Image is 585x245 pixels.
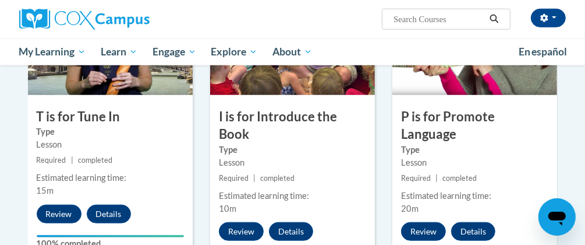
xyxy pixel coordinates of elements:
[28,108,193,126] h3: T is for Tune In
[219,174,249,183] span: Required
[519,45,568,58] span: En español
[12,38,94,65] a: My Learning
[219,156,366,169] div: Lesson
[443,174,477,183] span: completed
[37,235,184,237] div: Your progress
[211,45,257,59] span: Explore
[260,174,295,183] span: completed
[219,204,236,213] span: 10m
[435,174,438,183] span: |
[401,222,446,241] button: Review
[37,185,54,195] span: 15m
[401,204,419,213] span: 20m
[87,205,131,223] button: Details
[145,38,204,65] a: Engage
[219,222,264,241] button: Review
[219,143,366,156] label: Type
[272,45,312,59] span: About
[401,174,431,183] span: Required
[19,9,150,30] img: Cox Campus
[37,138,184,151] div: Lesson
[203,38,265,65] a: Explore
[451,222,495,241] button: Details
[265,38,320,65] a: About
[71,156,73,164] span: |
[210,108,375,144] h3: I is for Introduce the Book
[392,108,557,144] h3: P is for Promote Language
[37,125,184,138] label: Type
[219,190,366,202] div: Estimated learning time:
[401,156,548,169] div: Lesson
[19,45,86,59] span: My Learning
[401,190,548,202] div: Estimated learning time:
[269,222,313,241] button: Details
[531,9,566,27] button: Account Settings
[153,45,196,59] span: Engage
[37,156,66,164] span: Required
[392,12,485,26] input: Search Courses
[538,198,576,236] iframe: Button to launch messaging window
[101,45,137,59] span: Learn
[37,171,184,184] div: Estimated learning time:
[10,38,575,65] div: Main menu
[485,12,503,26] button: Search
[511,40,575,64] a: En español
[19,9,190,30] a: Cox Campus
[401,143,548,156] label: Type
[93,38,145,65] a: Learn
[78,156,112,164] span: completed
[37,205,81,223] button: Review
[253,174,256,183] span: |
